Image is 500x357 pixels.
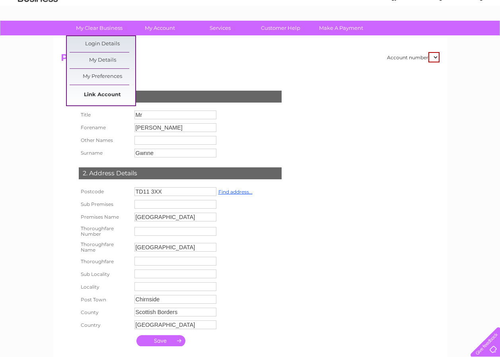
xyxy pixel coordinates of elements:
[431,34,442,40] a: Blog
[77,318,132,331] th: Country
[360,34,375,40] a: Water
[474,34,492,40] a: Log out
[77,239,132,255] th: Thoroughfare Name
[136,335,185,346] input: Submit
[62,4,438,39] div: Clear Business is a trading name of Verastar Limited (registered in [GEOGRAPHIC_DATA] No. 3667643...
[77,121,132,134] th: Forename
[447,34,467,40] a: Contact
[77,109,132,121] th: Title
[77,211,132,223] th: Premises Name
[77,147,132,159] th: Surname
[77,223,132,239] th: Thoroughfare Number
[187,21,253,35] a: Services
[70,52,135,68] a: My Details
[79,167,282,179] div: 2. Address Details
[79,91,282,103] div: 1. Contact Details
[387,52,440,62] div: Account number
[77,268,132,280] th: Sub Locality
[70,69,135,85] a: My Preferences
[380,34,397,40] a: Energy
[218,189,253,195] a: Find address...
[127,21,193,35] a: My Account
[77,255,132,268] th: Thoroughfare
[248,21,313,35] a: Customer Help
[77,293,132,306] th: Post Town
[402,34,426,40] a: Telecoms
[77,134,132,147] th: Other Names
[70,36,135,52] a: Login Details
[77,185,132,198] th: Postcode
[308,21,374,35] a: Make A Payment
[66,21,132,35] a: My Clear Business
[350,4,405,14] a: 0333 014 3131
[77,280,132,293] th: Locality
[18,21,58,45] img: logo.png
[70,87,135,103] a: Link Account
[77,198,132,211] th: Sub Premises
[61,52,440,67] h2: Paper Billing
[77,306,132,318] th: County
